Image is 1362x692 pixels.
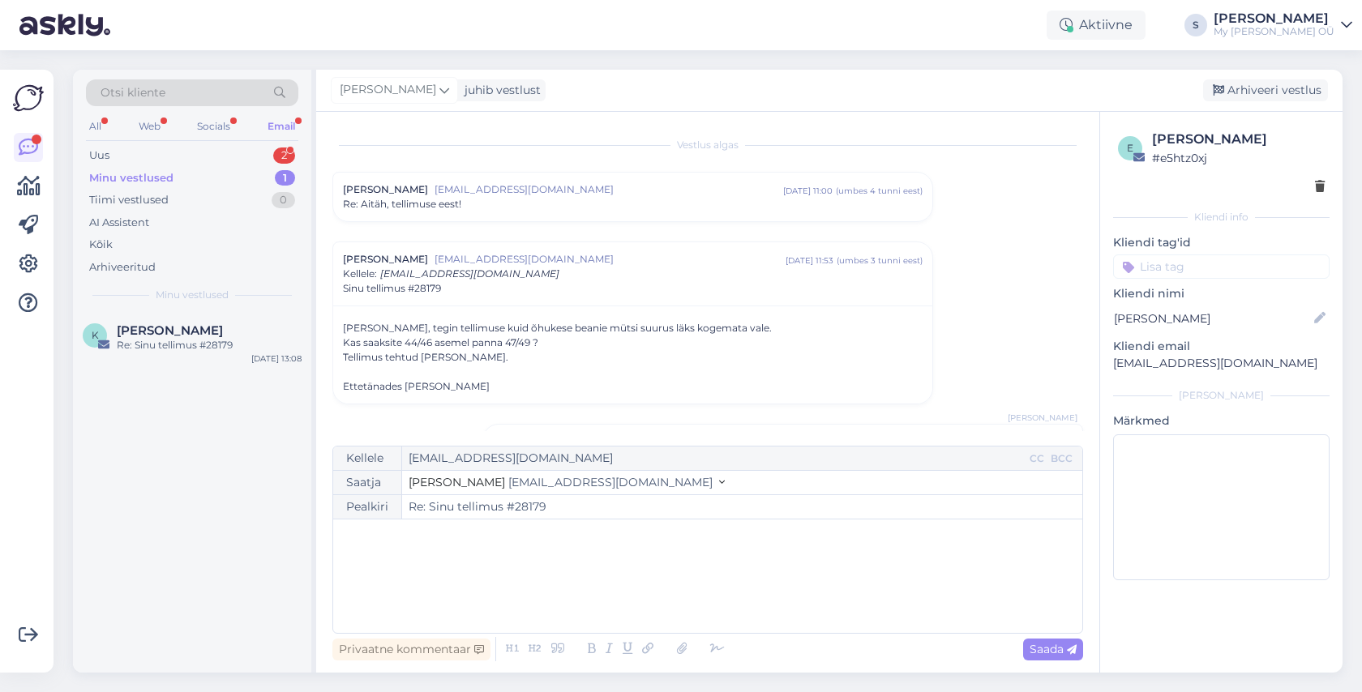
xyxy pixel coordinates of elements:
[1113,388,1330,403] div: [PERSON_NAME]
[1214,25,1334,38] div: My [PERSON_NAME] OÜ
[332,639,490,660] div: Privaatne kommentaar
[333,471,402,494] div: Saatja
[340,81,436,99] span: [PERSON_NAME]
[1047,11,1146,40] div: Aktiivne
[343,267,377,280] span: Kellele :
[156,288,229,302] span: Minu vestlused
[402,495,1082,519] input: Write subject here...
[343,197,461,211] span: Re: Aitäh, tellimuse eest!
[435,252,786,267] span: [EMAIL_ADDRESS][DOMAIN_NAME]
[343,379,923,394] div: Ettetänades [PERSON_NAME]
[275,170,295,186] div: 1
[343,182,428,197] span: [PERSON_NAME]
[1008,412,1077,424] span: [PERSON_NAME]
[1113,412,1330,429] p: Märkmed
[332,138,1083,152] div: Vestlus algas
[1152,149,1325,167] div: # e5htz0xj
[1113,338,1330,355] p: Kliendi email
[1026,451,1047,466] div: CC
[343,321,923,394] div: [PERSON_NAME], tegin tellimuse kuid õhukese beanie mütsi suurus läks kogemata vale.
[117,323,223,338] span: Katrin Lind
[1030,642,1077,656] span: Saada
[1184,14,1207,36] div: S
[402,446,1026,470] input: Recepient...
[89,170,173,186] div: Minu vestlused
[1113,234,1330,251] p: Kliendi tag'id
[1047,451,1076,466] div: BCC
[251,352,302,365] div: [DATE] 13:08
[1214,12,1352,38] a: [PERSON_NAME]My [PERSON_NAME] OÜ
[837,254,923,267] div: ( umbes 3 tunni eest )
[1152,130,1325,149] div: [PERSON_NAME]
[343,350,923,365] div: Tellimus tehtud [PERSON_NAME].
[13,83,44,113] img: Askly Logo
[89,259,156,276] div: Arhiveeritud
[89,147,109,164] div: Uus
[343,335,923,350] div: Kas saaksite 44/46 asemel panna 47/49 ?
[273,147,295,164] div: 2
[380,267,559,280] span: [EMAIL_ADDRESS][DOMAIN_NAME]
[86,116,105,137] div: All
[1113,285,1330,302] p: Kliendi nimi
[333,495,402,519] div: Pealkiri
[117,338,302,352] div: Re: Sinu tellimus #28179
[264,116,298,137] div: Email
[1113,355,1330,372] p: [EMAIL_ADDRESS][DOMAIN_NAME]
[89,215,149,231] div: AI Assistent
[1114,310,1311,327] input: Lisa nimi
[92,329,99,341] span: K
[343,252,428,267] span: [PERSON_NAME]
[786,254,833,267] div: [DATE] 11:53
[1203,79,1328,101] div: Arhiveeri vestlus
[89,192,169,208] div: Tiimi vestlused
[458,82,541,99] div: juhib vestlust
[1113,210,1330,224] div: Kliendi info
[1113,254,1330,279] input: Lisa tag
[435,182,783,197] span: [EMAIL_ADDRESS][DOMAIN_NAME]
[836,185,923,197] div: ( umbes 4 tunni eest )
[1127,142,1133,154] span: e
[409,475,505,489] span: [PERSON_NAME]
[89,237,113,253] div: Kõik
[272,192,295,208] div: 0
[1214,12,1334,25] div: [PERSON_NAME]
[783,185,833,197] div: [DATE] 11:00
[508,475,713,489] span: [EMAIL_ADDRESS][DOMAIN_NAME]
[101,84,165,101] span: Otsi kliente
[194,116,233,137] div: Socials
[333,446,402,470] div: Kellele
[135,116,164,137] div: Web
[409,474,725,491] button: [PERSON_NAME] [EMAIL_ADDRESS][DOMAIN_NAME]
[343,281,441,296] span: Sinu tellimus #28179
